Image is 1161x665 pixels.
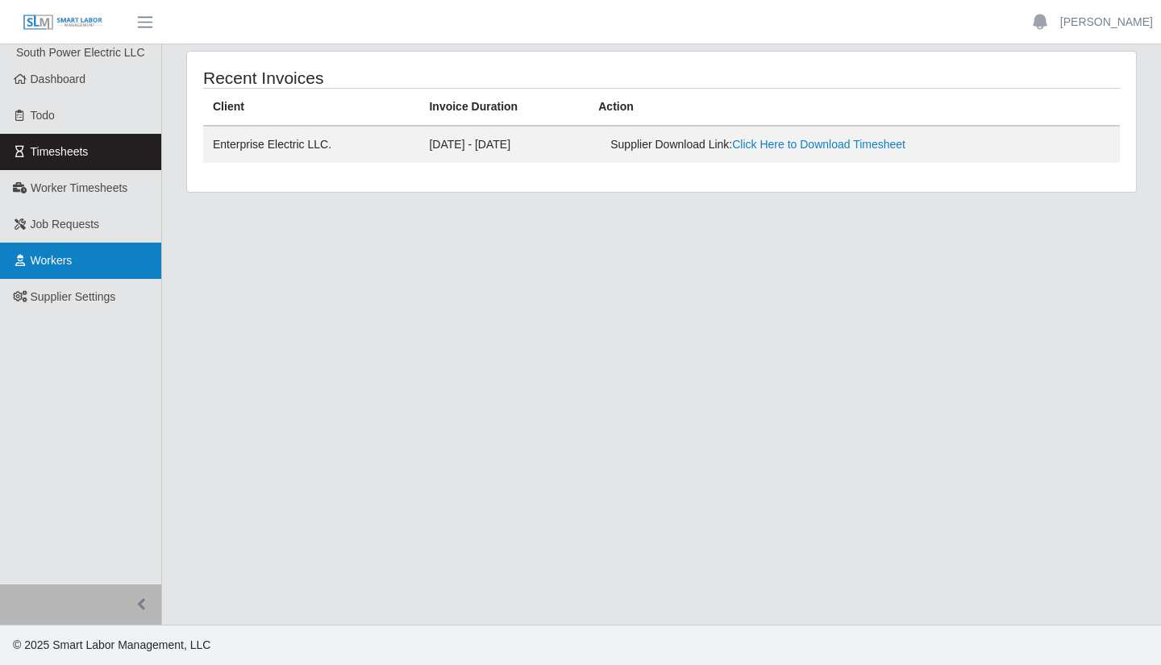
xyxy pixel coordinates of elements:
img: SLM Logo [23,14,103,31]
span: Todo [31,109,55,122]
td: [DATE] - [DATE] [419,126,589,163]
th: Invoice Duration [419,89,589,127]
td: Enterprise Electric LLC. [203,126,419,163]
h4: Recent Invoices [203,68,571,88]
th: Client [203,89,419,127]
span: Supplier Settings [31,290,116,303]
span: Workers [31,254,73,267]
span: Job Requests [31,218,100,231]
a: Click Here to Download Timesheet [732,138,905,151]
th: Action [589,89,1120,127]
a: [PERSON_NAME] [1060,14,1153,31]
span: Dashboard [31,73,86,85]
span: © 2025 Smart Labor Management, LLC [13,638,210,651]
span: Timesheets [31,145,89,158]
span: South Power Electric LLC [16,46,145,59]
div: Supplier Download Link: [610,136,927,153]
span: Worker Timesheets [31,181,127,194]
